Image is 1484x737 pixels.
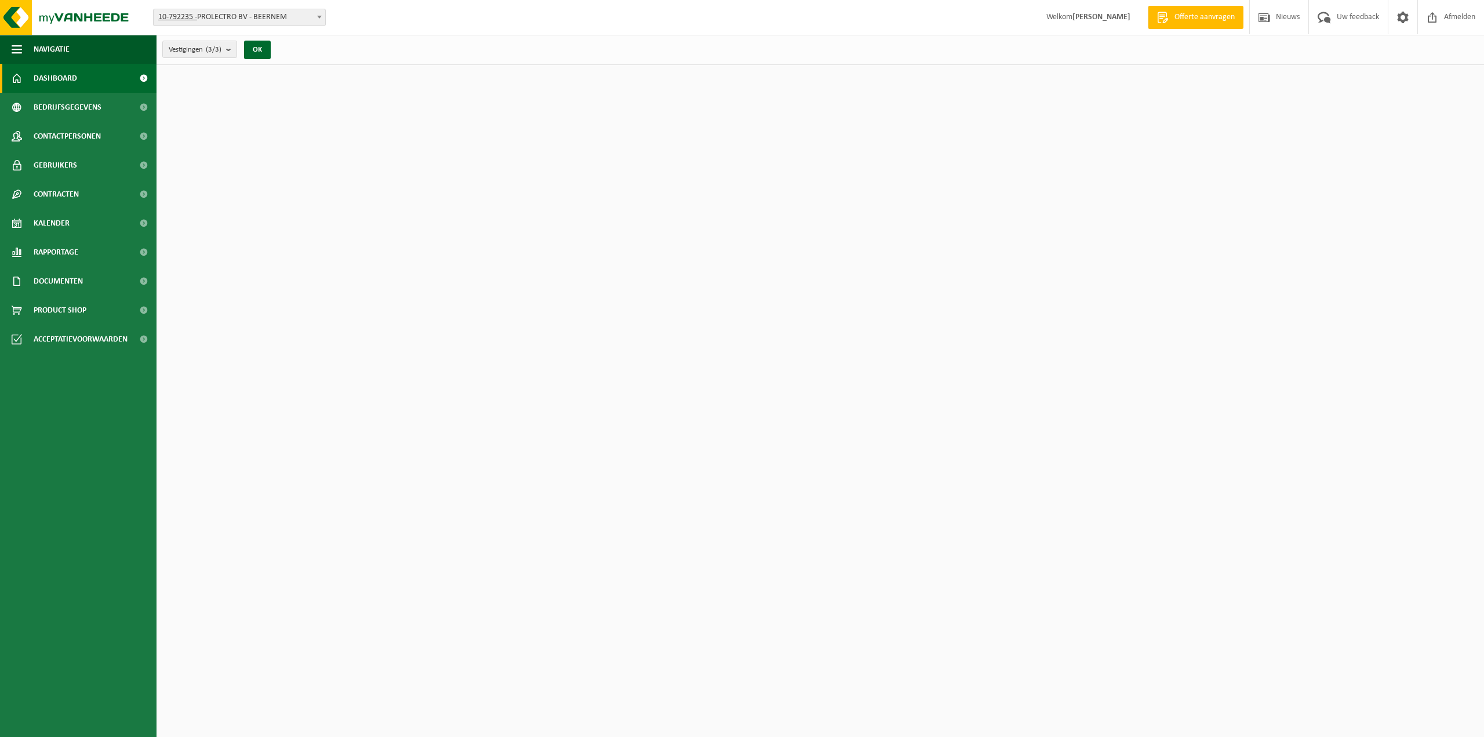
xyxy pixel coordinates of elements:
span: 10-792235 - PROLECTRO BV - BEERNEM [153,9,326,26]
span: Bedrijfsgegevens [34,93,101,122]
count: (3/3) [206,46,221,53]
span: Product Shop [34,296,86,325]
span: Contracten [34,180,79,209]
span: Documenten [34,267,83,296]
span: Acceptatievoorwaarden [34,325,128,354]
button: OK [244,41,271,59]
tcxspan: Call 10-792235 - via 3CX [158,13,197,21]
span: Kalender [34,209,70,238]
span: Navigatie [34,35,70,64]
span: Gebruikers [34,151,77,180]
button: Vestigingen(3/3) [162,41,237,58]
span: Rapportage [34,238,78,267]
span: Vestigingen [169,41,221,59]
span: Contactpersonen [34,122,101,151]
span: Dashboard [34,64,77,93]
strong: [PERSON_NAME] [1072,13,1130,21]
span: 10-792235 - PROLECTRO BV - BEERNEM [154,9,325,26]
a: Offerte aanvragen [1148,6,1243,29]
span: Offerte aanvragen [1172,12,1238,23]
